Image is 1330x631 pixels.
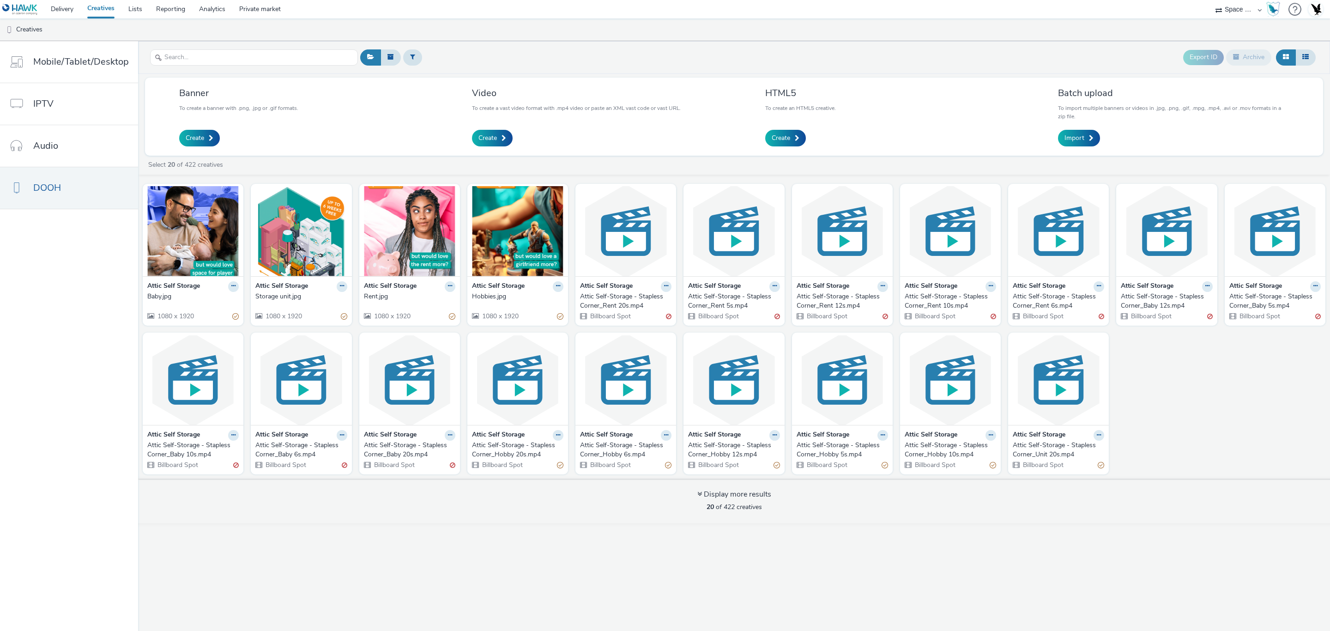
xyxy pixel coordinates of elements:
div: Invalid [1099,311,1104,321]
a: Attic Self-Storage - Stapless Corner_Hobby 6s.mp4 [580,441,671,460]
a: Attic Self-Storage - Stapless Corner_Rent 20s.mp4 [580,292,671,311]
a: Attic Self-Storage - Stapless Corner_Hobby 12s.mp4 [688,441,780,460]
span: Billboard Spot [481,461,523,469]
div: Invalid [342,460,347,470]
div: Partially valid [665,460,671,470]
span: Mobile/Tablet/Desktop [33,55,129,68]
strong: Attic Self Storage [364,281,417,292]
img: Attic Self-Storage - Stapless Corner_Baby 20s.mp4 visual [362,335,458,425]
span: Billboard Spot [914,461,955,469]
strong: Attic Self Storage [688,430,741,441]
span: Billboard Spot [806,461,847,469]
button: Export ID [1183,50,1224,65]
div: Rent.jpg [364,292,452,301]
div: Attic Self-Storage - Stapless Corner_Baby 6s.mp4 [255,441,343,460]
img: Attic Self-Storage - Stapless Corner_Unit 20s.mp4 visual [1010,335,1106,425]
span: Billboard Spot [1239,312,1280,321]
a: Attic Self-Storage - Stapless Corner_Hobby 5s.mp4 [797,441,888,460]
span: DOOH [33,181,61,194]
div: Attic Self-Storage - Stapless Corner_Hobby 5s.mp4 [797,441,884,460]
div: Partially valid [232,311,239,321]
div: Invalid [991,311,996,321]
a: Hawk Academy [1266,2,1284,17]
div: Display more results [697,489,771,500]
span: Billboard Spot [697,312,739,321]
div: Attic Self-Storage - Stapless Corner_Rent 6s.mp4 [1013,292,1100,311]
strong: Attic Self Storage [364,430,417,441]
span: Billboard Spot [697,461,739,469]
div: Attic Self-Storage - Stapless Corner_Hobby 20s.mp4 [472,441,560,460]
span: Billboard Spot [914,312,955,321]
div: Partially valid [882,460,888,470]
button: Grid [1276,49,1296,65]
a: Attic Self-Storage - Stapless Corner_Baby 20s.mp4 [364,441,455,460]
span: Audio [33,139,58,152]
h3: Banner [179,87,298,99]
img: Attic Self-Storage - Stapless Corner_Hobby 5s.mp4 visual [794,335,890,425]
span: 1080 x 1920 [265,312,302,321]
img: Attic Self-Storage - Stapless Corner_Baby 12s.mp4 visual [1118,186,1215,276]
a: Attic Self-Storage - Stapless Corner_Hobby 10s.mp4 [905,441,996,460]
strong: Attic Self Storage [472,430,525,441]
div: Partially valid [557,311,563,321]
img: Rent.jpg visual [362,186,458,276]
p: To create a banner with .png, .jpg or .gif formats. [179,104,298,112]
div: Partially valid [557,460,563,470]
h3: Batch upload [1058,87,1289,99]
span: Create [772,133,790,143]
a: Create [765,130,806,146]
strong: Attic Self Storage [1013,430,1065,441]
img: Storage unit.jpg visual [253,186,349,276]
div: Partially valid [774,460,780,470]
div: Attic Self-Storage - Stapless Corner_Hobby 6s.mp4 [580,441,668,460]
span: of 422 creatives [707,503,762,511]
div: Attic Self-Storage - Stapless Corner_Baby 12s.mp4 [1121,292,1209,311]
div: Attic Self-Storage - Stapless Corner_Baby 10s.mp4 [147,441,235,460]
strong: Attic Self Storage [472,281,525,292]
span: Billboard Spot [265,461,306,469]
div: Attic Self-Storage - Stapless Corner_Baby 5s.mp4 [1229,292,1317,311]
a: Attic Self-Storage - Stapless Corner_Baby 10s.mp4 [147,441,239,460]
div: Attic Self-Storage - Stapless Corner_Unit 20s.mp4 [1013,441,1100,460]
span: 1080 x 1920 [481,312,519,321]
div: Storage unit.jpg [255,292,343,301]
a: Select of 422 creatives [147,160,227,169]
img: undefined Logo [2,4,38,15]
img: dooh [5,25,14,35]
span: 1080 x 1920 [157,312,194,321]
div: Partially valid [990,460,996,470]
a: Attic Self-Storage - Stapless Corner_Baby 5s.mp4 [1229,292,1321,311]
a: Hobbies.jpg [472,292,563,301]
strong: Attic Self Storage [1121,281,1173,292]
p: To create an HTML5 creative. [765,104,836,112]
a: Attic Self-Storage - Stapless Corner_Rent 5s.mp4 [688,292,780,311]
a: Attic Self-Storage - Stapless Corner_Rent 6s.mp4 [1013,292,1104,311]
div: Attic Self-Storage - Stapless Corner_Rent 20s.mp4 [580,292,668,311]
img: Attic Self-Storage - Stapless Corner_Baby 6s.mp4 visual [253,335,349,425]
button: Archive [1226,49,1271,65]
a: Attic Self-Storage - Stapless Corner_Rent 10s.mp4 [905,292,996,311]
strong: Attic Self Storage [797,281,849,292]
a: Attic Self-Storage - Stapless Corner_Unit 20s.mp4 [1013,441,1104,460]
p: To create a vast video format with .mp4 video or paste an XML vast code or vast URL. [472,104,681,112]
a: Attic Self-Storage - Stapless Corner_Hobby 20s.mp4 [472,441,563,460]
a: Rent.jpg [364,292,455,301]
div: Attic Self-Storage - Stapless Corner_Rent 10s.mp4 [905,292,992,311]
div: Invalid [774,311,780,321]
img: Attic Self-Storage - Stapless Corner_Baby 10s.mp4 visual [145,335,241,425]
img: Baby.jpg visual [145,186,241,276]
span: Billboard Spot [1022,312,1064,321]
div: Invalid [666,311,671,321]
img: Account UK [1309,2,1323,16]
img: Hobbies.jpg visual [470,186,566,276]
a: Create [472,130,513,146]
img: Attic Self-Storage - Stapless Corner_Baby 5s.mp4 visual [1227,186,1323,276]
img: Hawk Academy [1266,2,1280,17]
span: 1080 x 1920 [373,312,411,321]
strong: 20 [707,503,714,511]
a: Storage unit.jpg [255,292,347,301]
strong: Attic Self Storage [905,281,957,292]
span: Billboard Spot [157,461,198,469]
strong: Attic Self Storage [688,281,741,292]
div: Attic Self-Storage - Stapless Corner_Hobby 12s.mp4 [688,441,776,460]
